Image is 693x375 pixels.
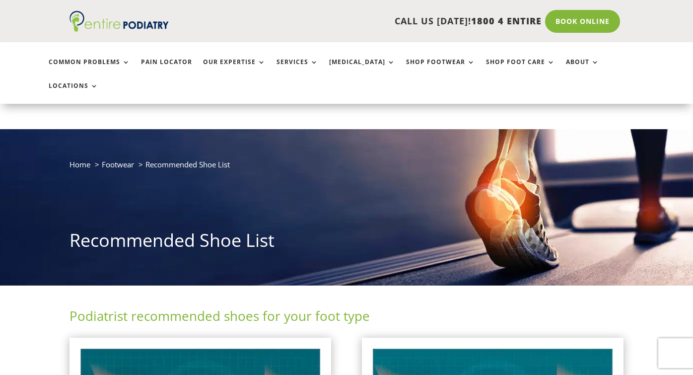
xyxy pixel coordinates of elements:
a: Home [69,159,90,169]
a: Our Expertise [203,59,266,80]
a: Shop Foot Care [486,59,555,80]
span: Recommended Shoe List [145,159,230,169]
h1: Recommended Shoe List [69,228,624,258]
a: Shop Footwear [406,59,475,80]
a: Footwear [102,159,134,169]
a: Book Online [545,10,620,33]
p: CALL US [DATE]! [196,15,542,28]
a: Common Problems [49,59,130,80]
a: Pain Locator [141,59,192,80]
nav: breadcrumb [69,158,624,178]
span: 1800 4 ENTIRE [471,15,542,27]
a: Locations [49,82,98,104]
a: Entire Podiatry [69,24,169,34]
a: About [566,59,599,80]
h2: Podiatrist recommended shoes for your foot type [69,307,624,330]
a: Services [277,59,318,80]
a: [MEDICAL_DATA] [329,59,395,80]
img: logo (1) [69,11,169,32]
